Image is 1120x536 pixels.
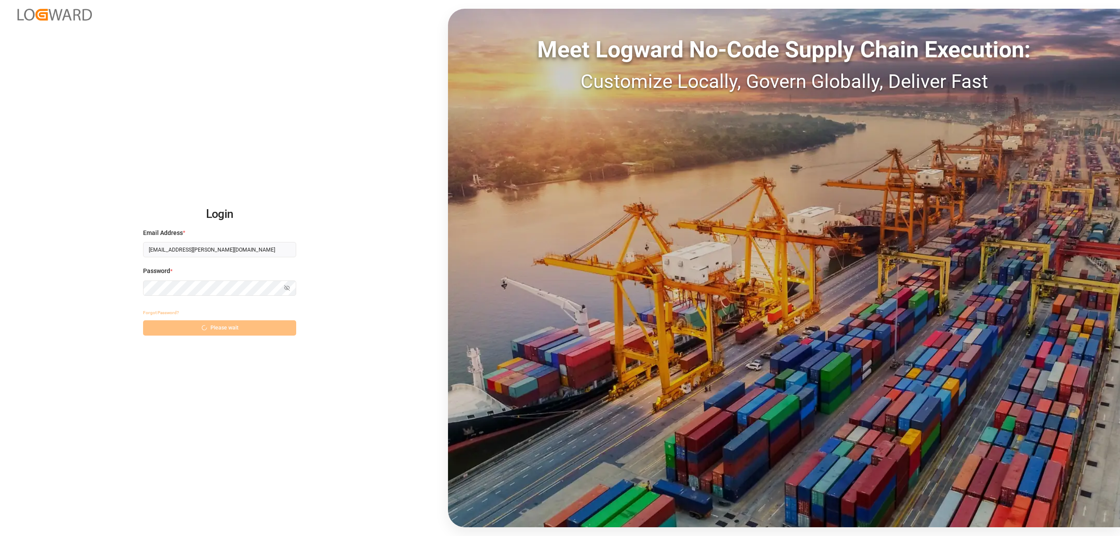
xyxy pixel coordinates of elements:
[143,228,183,238] span: Email Address
[143,200,296,228] h2: Login
[17,9,92,21] img: Logward_new_orange.png
[448,67,1120,96] div: Customize Locally, Govern Globally, Deliver Fast
[143,242,296,257] input: Enter your email
[448,33,1120,67] div: Meet Logward No-Code Supply Chain Execution:
[143,266,170,276] span: Password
